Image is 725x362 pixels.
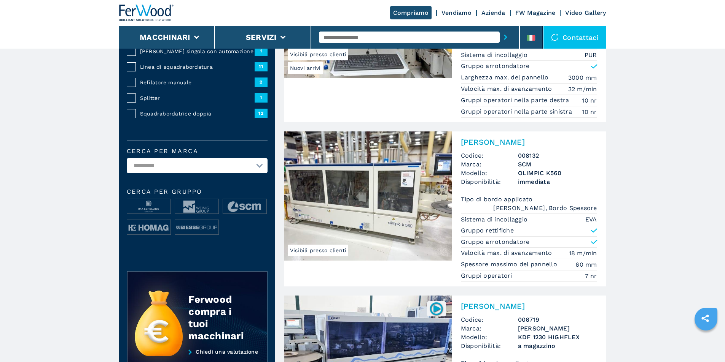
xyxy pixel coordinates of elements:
[518,324,597,333] h3: [PERSON_NAME]
[255,109,268,118] span: 12
[518,333,597,341] h3: KDF 1230 HIGHFLEX
[255,77,268,87] span: 2
[140,94,255,102] span: Splitter
[569,249,597,258] em: 18 m/min
[255,46,268,55] span: 1
[288,245,349,256] span: Visibili presso clienti
[461,107,574,116] p: Gruppi operatori nella parte sinistra
[582,107,597,116] em: 10 nr
[140,110,255,117] span: Squadrabordatrice doppia
[127,189,268,195] span: Cerca per Gruppo
[188,293,252,342] div: Ferwood compra i tuoi macchinari
[461,302,597,311] h2: [PERSON_NAME]
[518,315,597,324] h3: 006719
[461,238,530,246] p: Gruppo arrotondatore
[585,215,597,224] em: EVA
[288,49,349,60] span: Visibili presso clienti
[693,328,719,356] iframe: Chat
[461,260,559,269] p: Spessore massimo del pannello
[288,62,323,74] span: Nuovi arrivi
[461,96,571,104] p: Gruppi operatori nella parte destra
[284,131,606,286] a: Bordatrice Singola SCM OLIMPIC K560Visibili presso clienti[PERSON_NAME]Codice:008132Marca:SCMMode...
[500,28,511,46] button: submit-button
[568,73,597,82] em: 3000 mm
[127,199,170,214] img: image
[246,33,277,42] button: Servizi
[461,138,597,147] h2: [PERSON_NAME]
[461,62,530,70] p: Gruppo arrotondatore
[461,226,514,235] p: Gruppo rettifiche
[461,249,554,257] p: Velocità max. di avanzamento
[140,63,255,71] span: Linea di squadrabordatura
[565,9,606,16] a: Video Gallery
[461,333,518,341] span: Modello:
[140,79,255,86] span: Refilatore manuale
[429,301,444,316] img: 006719
[518,177,597,186] span: immediata
[543,26,606,49] div: Contattaci
[461,272,514,280] p: Gruppi operatori
[284,131,452,261] img: Bordatrice Singola SCM OLIMPIC K560
[461,324,518,333] span: Marca:
[493,204,597,212] em: [PERSON_NAME], Bordo Spessore
[390,6,432,19] a: Compriamo
[461,85,554,93] p: Velocità max. di avanzamento
[119,5,174,21] img: Ferwood
[255,62,268,71] span: 11
[518,341,597,350] span: a magazzino
[461,151,518,160] span: Codice:
[175,199,218,214] img: image
[575,260,597,269] em: 60 mm
[481,9,505,16] a: Azienda
[585,51,597,59] em: PUR
[175,220,218,235] img: image
[696,309,715,328] a: sharethis
[518,151,597,160] h3: 008132
[441,9,472,16] a: Vendiamo
[127,220,170,235] img: image
[223,199,266,214] img: image
[461,341,518,350] span: Disponibilità:
[255,93,268,102] span: 1
[461,73,551,82] p: Larghezza max. del pannello
[582,96,597,105] em: 10 nr
[461,195,535,204] p: Tipo di bordo applicato
[515,9,556,16] a: FW Magazine
[461,177,518,186] span: Disponibilità:
[140,47,255,55] span: [PERSON_NAME] singola con automazione
[585,272,597,280] em: 7 nr
[551,33,559,41] img: Contattaci
[461,315,518,324] span: Codice:
[518,160,597,169] h3: SCM
[140,33,190,42] button: Macchinari
[461,160,518,169] span: Marca:
[127,148,268,154] label: Cerca per marca
[461,215,530,224] p: Sistema di incollaggio
[518,169,597,177] h3: OLIMPIC K560
[461,51,530,59] p: Sistema di incollaggio
[568,85,597,93] em: 32 m/min
[461,169,518,177] span: Modello:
